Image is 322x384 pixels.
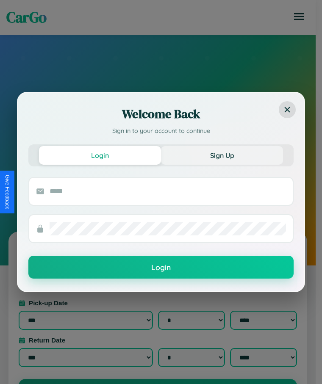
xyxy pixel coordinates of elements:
p: Sign in to your account to continue [28,127,294,136]
button: Login [39,146,161,165]
h2: Welcome Back [28,105,294,122]
button: Sign Up [161,146,283,165]
button: Login [28,256,294,279]
div: Give Feedback [4,175,10,209]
